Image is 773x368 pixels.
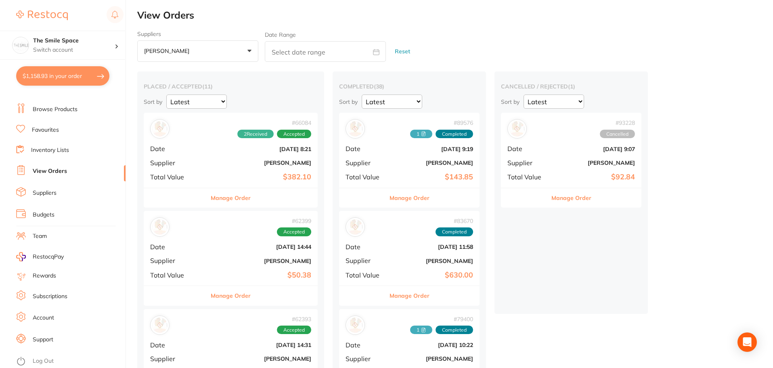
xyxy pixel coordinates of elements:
img: Adam Dental [348,318,363,333]
button: Log Out [16,355,123,368]
label: Suppliers [137,31,258,37]
span: Received [410,326,432,334]
b: $92.84 [554,173,635,181]
b: [PERSON_NAME] [208,258,311,264]
span: Supplier [507,159,548,166]
span: Cancelled [600,130,635,139]
button: Manage Order [390,286,429,305]
a: Team [33,232,47,240]
a: Account [33,314,54,322]
b: [DATE] 10:22 [392,342,473,348]
span: # 83670 [436,218,473,224]
span: Supplier [150,257,202,264]
span: # 89576 [410,120,473,126]
p: Sort by [339,98,358,105]
b: [PERSON_NAME] [554,160,635,166]
input: Select date range [265,41,386,62]
a: Rewards [33,272,56,280]
b: [PERSON_NAME] [392,160,473,166]
h2: completed ( 38 ) [339,83,480,90]
img: Adam Dental [152,318,168,333]
b: [DATE] 11:58 [392,244,473,250]
button: Manage Order [211,188,251,208]
b: [DATE] 8:21 [208,146,311,152]
span: # 79400 [410,316,473,322]
p: [PERSON_NAME] [144,47,193,55]
button: Manage Order [551,188,591,208]
h2: cancelled / rejected ( 1 ) [501,83,641,90]
img: Adam Dental [152,121,168,137]
a: Restocq Logo [16,6,68,25]
span: Date [346,341,386,349]
div: Open Intercom Messenger [737,332,757,352]
b: [PERSON_NAME] [392,355,473,362]
span: Accepted [277,227,311,236]
span: Accepted [277,130,311,139]
button: [PERSON_NAME] [137,40,258,62]
span: RestocqPay [33,253,64,261]
span: Supplier [150,159,202,166]
b: [PERSON_NAME] [392,258,473,264]
span: Received [237,130,274,139]
span: Total Value [507,173,548,181]
span: Supplier [150,355,202,362]
span: Received [410,130,432,139]
button: Manage Order [211,286,251,305]
img: Adam Dental [348,219,363,235]
span: Date [150,341,202,349]
b: [PERSON_NAME] [208,160,311,166]
span: Completed [436,130,473,139]
span: Total Value [346,271,386,279]
b: $382.10 [208,173,311,181]
b: $50.38 [208,271,311,280]
span: Completed [436,227,473,236]
h2: placed / accepted ( 11 ) [144,83,318,90]
span: Supplier [346,355,386,362]
span: Total Value [150,173,202,181]
a: RestocqPay [16,252,64,261]
b: $143.85 [392,173,473,181]
span: Date [346,243,386,250]
span: Date [507,145,548,152]
a: Subscriptions [33,292,67,301]
a: Browse Products [33,105,78,114]
div: Adam Dental#62399AcceptedDate[DATE] 14:44Supplier[PERSON_NAME]Total Value$50.38Manage Order [144,211,318,306]
img: Adam Dental [152,219,168,235]
button: $1,158.93 in your order [16,66,109,86]
b: [DATE] 14:31 [208,342,311,348]
a: Favourites [32,126,59,134]
a: View Orders [33,167,67,175]
span: # 66084 [237,120,311,126]
span: # 62399 [277,218,311,224]
span: Date [150,145,202,152]
span: Total Value [150,271,202,279]
span: # 62393 [277,316,311,322]
h2: View Orders [137,10,773,21]
span: Supplier [346,257,386,264]
img: The Smile Space [13,37,29,53]
button: Manage Order [390,188,429,208]
span: Date [150,243,202,250]
p: Switch account [33,46,115,54]
a: Budgets [33,211,54,219]
img: RestocqPay [16,252,26,261]
span: Supplier [346,159,386,166]
img: Restocq Logo [16,11,68,20]
span: Date [346,145,386,152]
b: [DATE] 14:44 [208,244,311,250]
label: Date Range [265,32,296,38]
a: Inventory Lists [31,146,69,154]
a: Suppliers [33,189,57,197]
div: Adam Dental#660842ReceivedAcceptedDate[DATE] 8:21Supplier[PERSON_NAME]Total Value$382.10Manage Order [144,113,318,208]
a: Support [33,336,53,344]
span: Accepted [277,326,311,334]
img: Adam Dental [509,121,525,137]
h4: The Smile Space [33,37,115,45]
span: Completed [436,326,473,334]
b: [DATE] 9:19 [392,146,473,152]
button: Reset [392,41,413,62]
span: Total Value [346,173,386,181]
img: Adam Dental [348,121,363,137]
b: [PERSON_NAME] [208,355,311,362]
span: # 93228 [600,120,635,126]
